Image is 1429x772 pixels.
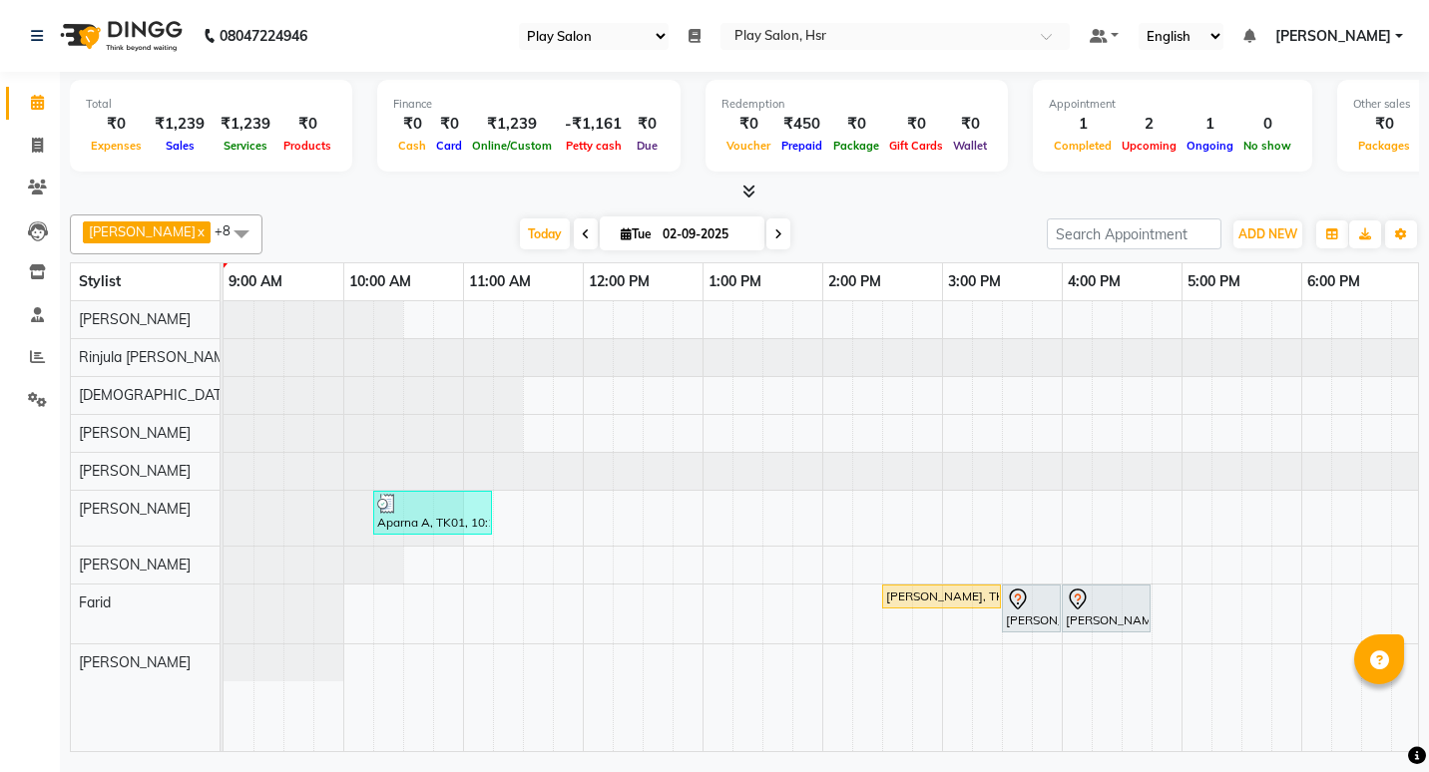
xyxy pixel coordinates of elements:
[884,113,948,136] div: ₹0
[79,462,191,480] span: [PERSON_NAME]
[79,653,191,671] span: [PERSON_NAME]
[1302,267,1365,296] a: 6:00 PM
[431,139,467,153] span: Card
[776,139,827,153] span: Prepaid
[196,223,205,239] a: x
[1064,587,1149,629] div: [PERSON_NAME], TK02, 04:00 PM-04:45 PM, INOA MEN GLOBAL COLOR
[948,113,992,136] div: ₹0
[557,113,630,136] div: -₹1,161
[89,223,196,239] span: [PERSON_NAME]
[79,348,238,366] span: Rinjula [PERSON_NAME]
[147,113,213,136] div: ₹1,239
[220,8,307,64] b: 08047224946
[948,139,992,153] span: Wallet
[86,96,336,113] div: Total
[1238,139,1296,153] span: No show
[79,272,121,290] span: Stylist
[584,267,655,296] a: 12:00 PM
[1353,113,1415,136] div: ₹0
[657,219,756,249] input: 2025-09-02
[1047,218,1221,249] input: Search Appointment
[393,113,431,136] div: ₹0
[278,139,336,153] span: Products
[884,587,999,605] div: [PERSON_NAME], TK02, 02:30 PM-03:30 PM, Hair Cut Men (Senior stylist)
[823,267,886,296] a: 2:00 PM
[161,139,200,153] span: Sales
[632,139,663,153] span: Due
[278,113,336,136] div: ₹0
[721,96,992,113] div: Redemption
[79,310,191,328] span: [PERSON_NAME]
[721,139,775,153] span: Voucher
[630,113,665,136] div: ₹0
[79,556,191,574] span: [PERSON_NAME]
[1049,139,1117,153] span: Completed
[1117,139,1182,153] span: Upcoming
[775,113,828,136] div: ₹450
[464,267,536,296] a: 11:00 AM
[79,593,111,611] span: Farid
[828,113,884,136] div: ₹0
[943,267,1006,296] a: 3:00 PM
[431,113,467,136] div: ₹0
[215,222,245,238] span: +8
[828,139,884,153] span: Package
[1275,26,1391,47] span: [PERSON_NAME]
[1063,267,1126,296] a: 4:00 PM
[86,113,147,136] div: ₹0
[51,8,188,64] img: logo
[79,424,191,442] span: [PERSON_NAME]
[1004,587,1059,629] div: [PERSON_NAME], TK02, 03:30 PM-04:00 PM, [PERSON_NAME] Shaping
[884,139,948,153] span: Gift Cards
[1049,113,1117,136] div: 1
[1233,220,1302,248] button: ADD NEW
[561,139,627,153] span: Petty cash
[393,96,665,113] div: Finance
[520,218,570,249] span: Today
[79,386,346,404] span: [DEMOGRAPHIC_DATA][PERSON_NAME]
[393,139,431,153] span: Cash
[1238,113,1296,136] div: 0
[344,267,416,296] a: 10:00 AM
[1049,96,1296,113] div: Appointment
[219,139,272,153] span: Services
[224,267,287,296] a: 9:00 AM
[1353,139,1415,153] span: Packages
[375,494,490,532] div: Aparna A, TK01, 10:15 AM-11:15 AM, Hair Cut Men (Head Stylist)
[86,139,147,153] span: Expenses
[704,267,766,296] a: 1:00 PM
[1183,267,1245,296] a: 5:00 PM
[467,113,557,136] div: ₹1,239
[213,113,278,136] div: ₹1,239
[467,139,557,153] span: Online/Custom
[1182,113,1238,136] div: 1
[79,500,191,518] span: [PERSON_NAME]
[616,226,657,241] span: Tue
[1238,226,1297,241] span: ADD NEW
[1182,139,1238,153] span: Ongoing
[1117,113,1182,136] div: 2
[1345,692,1409,752] iframe: chat widget
[721,113,775,136] div: ₹0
